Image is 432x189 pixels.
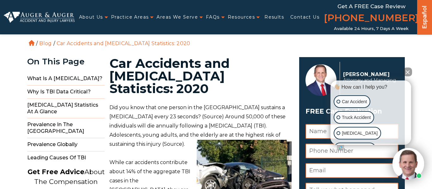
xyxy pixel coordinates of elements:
[392,148,424,180] img: Intaker widget Avatar
[27,72,105,86] span: What is a [MEDICAL_DATA]?
[342,114,371,121] p: Truck Accident
[27,118,105,138] span: Prevalence in the [GEOGRAPHIC_DATA]
[111,11,149,24] a: Practice Areas
[39,40,52,46] a: Blog
[29,40,34,46] a: Home
[342,98,367,106] p: Car Accident
[305,124,398,139] input: Name
[109,57,292,95] h1: Car Accidents and [MEDICAL_DATA] Statistics: 2020
[157,11,198,24] a: Areas We Serve
[27,57,105,66] div: On This Page
[305,64,337,96] img: Herbert Auger
[337,3,405,9] span: Get a FREE Case Review
[4,12,75,22] img: Auger & Auger Accident and Injury Lawyers Logo
[264,11,284,24] a: Results
[55,40,192,46] li: Car Accidents and [MEDICAL_DATA] Statistics: 2020
[324,11,419,26] a: [PHONE_NUMBER]
[28,168,84,176] strong: Get Free Advice
[27,99,105,119] span: [MEDICAL_DATA] Statistics at a Glance
[342,129,378,137] p: [MEDICAL_DATA]
[305,105,398,117] h3: FREE Case Evaluation
[79,11,103,24] a: About Us
[27,151,105,164] span: Leading Causes of TBI
[206,11,220,24] a: FAQs
[332,84,410,91] div: 👋🏼 How can I help you?
[337,145,344,151] a: Open intaker chat
[290,11,319,24] a: Contact Us
[27,86,105,99] span: Why is TBI Data Critical?
[305,163,398,178] input: Email
[109,103,292,149] p: Did you know that one person in the [GEOGRAPHIC_DATA] sustains a [MEDICAL_DATA] every 23 seconds?...
[228,11,255,24] a: Resources
[27,138,105,151] span: Prevalence Globally
[343,71,398,77] p: [PERSON_NAME]
[334,26,409,31] span: Available 24 Hours, 7 Days a Week
[305,144,398,158] input: Phone Number
[403,68,412,76] button: Close Intaker Chat Widget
